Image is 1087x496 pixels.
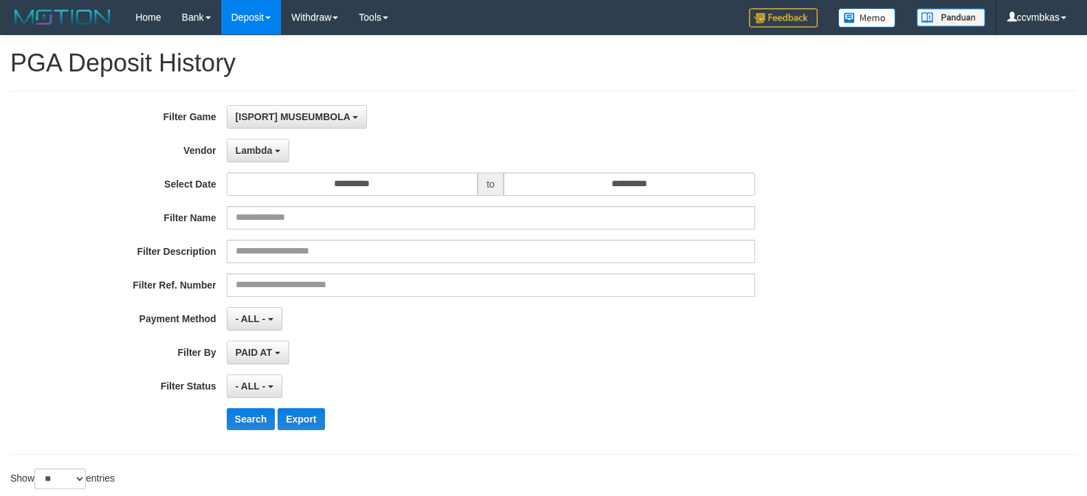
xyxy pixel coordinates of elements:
img: Button%20Memo.svg [838,8,896,27]
select: Showentries [34,469,86,489]
span: to [478,172,504,196]
button: Search [227,408,276,430]
button: - ALL - [227,307,282,330]
button: PAID AT [227,341,289,364]
label: Show entries [10,469,115,489]
span: [ISPORT] MUSEUMBOLA [236,111,350,122]
button: Export [278,408,324,430]
span: Lambda [236,145,273,156]
button: - ALL - [227,374,282,398]
span: - ALL - [236,381,266,392]
img: panduan.png [917,8,985,27]
button: Lambda [227,139,290,162]
h1: PGA Deposit History [10,49,1077,77]
button: [ISPORT] MUSEUMBOLA [227,105,368,128]
span: - ALL - [236,313,266,324]
img: MOTION_logo.png [10,7,115,27]
img: Feedback.jpg [749,8,818,27]
span: PAID AT [236,347,272,358]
